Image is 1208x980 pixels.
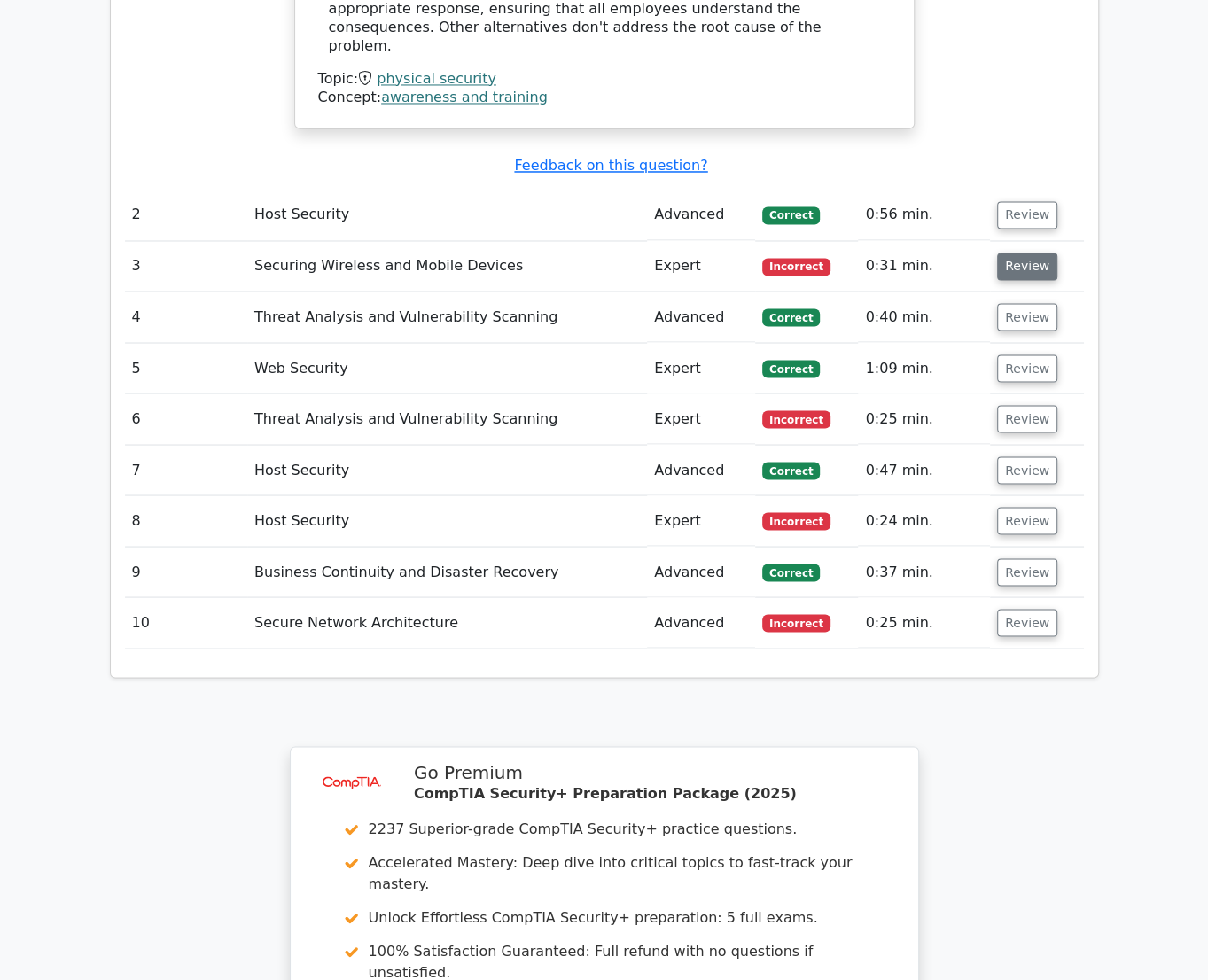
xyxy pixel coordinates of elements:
[997,405,1057,432] button: Review
[997,507,1057,534] button: Review
[647,547,755,597] td: Advanced
[997,201,1057,229] button: Review
[247,241,647,292] td: Securing Wireless and Mobile Devices
[647,292,755,342] td: Advanced
[125,190,247,240] td: 2
[247,445,647,495] td: Host Security
[997,303,1057,331] button: Review
[997,354,1057,382] button: Review
[125,393,247,444] td: 6
[125,292,247,342] td: 4
[762,258,830,276] span: Incorrect
[125,495,247,546] td: 8
[125,597,247,648] td: 10
[247,190,647,240] td: Host Security
[318,89,891,107] div: Concept:
[247,495,647,546] td: Host Security
[762,206,820,224] span: Correct
[647,445,755,495] td: Advanced
[247,547,647,597] td: Business Continuity and Disaster Recovery
[762,462,820,479] span: Correct
[858,597,990,648] td: 0:25 min.
[858,241,990,292] td: 0:31 min.
[647,495,755,546] td: Expert
[762,614,830,632] span: Incorrect
[247,597,647,648] td: Secure Network Architecture
[318,70,891,89] div: Topic:
[125,343,247,393] td: 5
[381,89,548,105] a: awareness and training
[647,393,755,444] td: Expert
[125,547,247,597] td: 9
[762,308,820,326] span: Correct
[647,241,755,292] td: Expert
[647,597,755,648] td: Advanced
[762,410,830,428] span: Incorrect
[858,343,990,393] td: 1:09 min.
[997,456,1057,484] button: Review
[647,190,755,240] td: Advanced
[762,360,820,377] span: Correct
[858,292,990,342] td: 0:40 min.
[377,70,496,87] a: physical security
[247,393,647,444] td: Threat Analysis and Vulnerability Scanning
[762,564,820,581] span: Correct
[858,445,990,495] td: 0:47 min.
[125,445,247,495] td: 7
[997,253,1057,280] button: Review
[858,190,990,240] td: 0:56 min.
[647,343,755,393] td: Expert
[247,292,647,342] td: Threat Analysis and Vulnerability Scanning
[762,512,830,530] span: Incorrect
[997,609,1057,636] button: Review
[247,343,647,393] td: Web Security
[858,547,990,597] td: 0:37 min.
[125,241,247,292] td: 3
[858,393,990,444] td: 0:25 min.
[997,558,1057,586] button: Review
[514,157,707,174] a: Feedback on this question?
[858,495,990,546] td: 0:24 min.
